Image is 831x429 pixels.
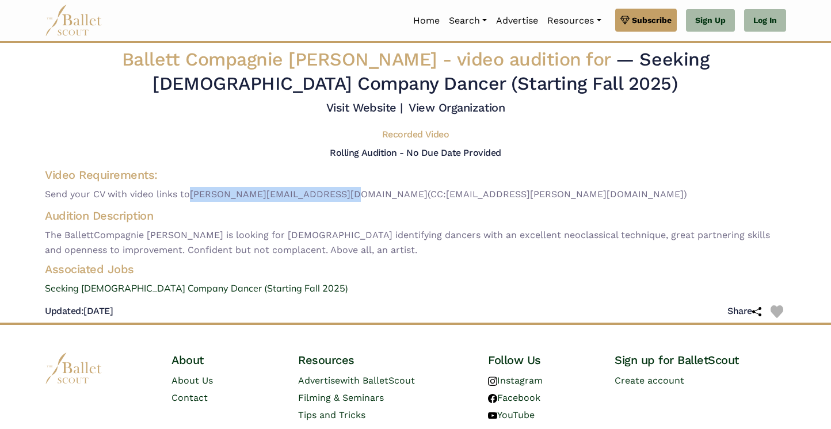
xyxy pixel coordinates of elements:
span: Video Requirements: [45,168,158,182]
a: Advertisewith BalletScout [298,375,415,386]
a: Sign Up [686,9,735,32]
a: Instagram [488,375,543,386]
a: Contact [171,392,208,403]
a: Visit Website | [326,101,403,114]
h4: Resources [298,353,470,367]
a: Create account [615,375,684,386]
span: — Seeking [DEMOGRAPHIC_DATA] Company Dancer (Starting Fall 2025) [153,48,709,94]
h5: Share [727,305,761,317]
img: instagram logo [488,377,497,386]
a: Filming & Seminars [298,392,384,403]
a: Facebook [488,392,540,403]
span: Send your CV with video links to [PERSON_NAME][EMAIL_ADDRESS][DOMAIN_NAME] (CC: [EMAIL_ADDRESS][P... [45,187,786,202]
h4: Associated Jobs [36,262,795,277]
a: Subscribe [615,9,677,32]
img: facebook logo [488,394,497,403]
a: About Us [171,375,213,386]
h5: [DATE] [45,305,113,317]
a: Log In [744,9,786,32]
h4: Follow Us [488,353,596,367]
img: youtube logo [488,411,497,420]
span: Subscribe [632,14,672,26]
h4: Sign up for BalletScout [615,353,786,367]
a: Home [409,9,444,33]
span: with BalletScout [340,375,415,386]
a: View Organization [409,101,505,114]
h4: About [171,353,280,367]
h4: Audition Description [45,208,786,223]
span: Updated: [45,305,83,316]
a: YouTube [488,409,535,420]
a: Seeking [DEMOGRAPHIC_DATA] Company Dancer (Starting Fall 2025) [36,281,795,296]
a: Search [444,9,491,33]
span: Ballett Compagnie [PERSON_NAME] - [122,48,616,70]
a: Resources [543,9,605,33]
img: gem.svg [620,14,630,26]
span: video audition for [457,48,611,70]
a: Tips and Tricks [298,409,365,420]
a: Advertise [491,9,543,33]
h5: Rolling Audition - No Due Date Provided [330,147,501,158]
h5: Recorded Video [382,129,449,141]
img: logo [45,353,102,384]
span: The BallettCompagnie [PERSON_NAME] is looking for [DEMOGRAPHIC_DATA] identifying dancers with an ... [45,228,786,257]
